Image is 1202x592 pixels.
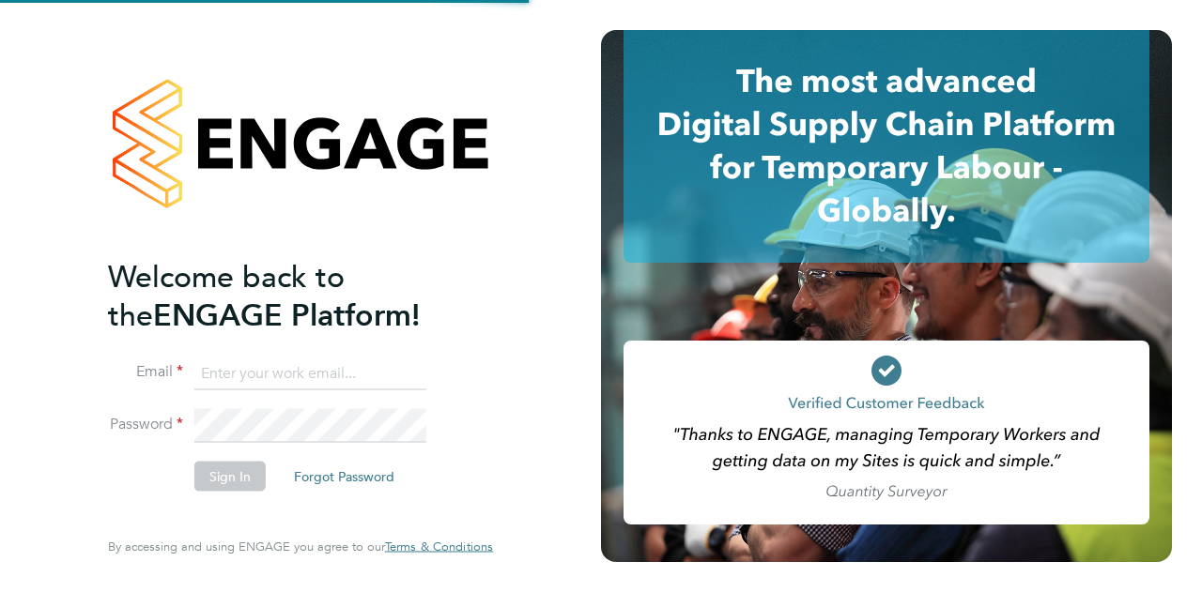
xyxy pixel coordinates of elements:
[108,362,183,382] label: Email
[108,257,474,334] h2: ENGAGE Platform!
[279,462,409,492] button: Forgot Password
[385,539,493,554] span: Terms & Conditions
[194,462,266,492] button: Sign In
[108,258,345,333] span: Welcome back to the
[108,415,183,434] label: Password
[108,539,493,554] span: By accessing and using ENGAGE you agree to our
[194,357,426,390] input: Enter your work email...
[385,539,493,554] a: Terms & Conditions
